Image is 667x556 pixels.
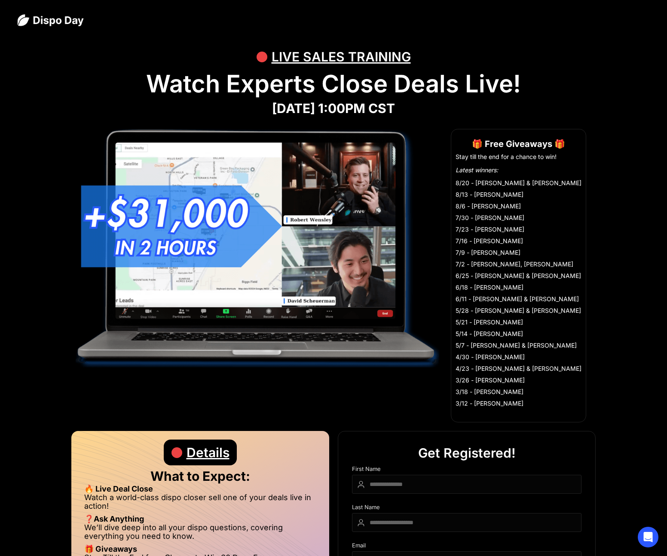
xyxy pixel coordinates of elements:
[84,484,153,493] strong: 🔥 Live Deal Close
[272,44,411,70] div: LIVE SALES TRAINING
[418,440,516,466] div: Get Registered!
[17,70,650,98] h1: Watch Experts Close Deals Live!
[84,523,316,545] li: We’ll dive deep into all your dispo questions, covering everything you need to know.
[456,177,581,409] li: 8/20 - [PERSON_NAME] & [PERSON_NAME] 8/13 - [PERSON_NAME] 8/6 - [PERSON_NAME] 7/30 - [PERSON_NAME...
[84,514,144,523] strong: ❓Ask Anything
[352,504,581,513] div: Last Name
[84,493,316,515] li: Watch a world-class dispo closer sell one of your deals live in action!
[352,542,581,551] div: Email
[84,544,137,553] strong: 🎁 Giveaways
[456,166,498,174] em: Latest winners:
[352,466,581,475] div: First Name
[150,468,250,484] strong: What to Expect:
[638,527,658,547] div: Open Intercom Messenger
[187,440,229,465] div: Details
[456,153,581,161] li: Stay till the end for a chance to win!
[472,139,565,149] strong: 🎁 Free Giveaways 🎁
[272,101,395,116] strong: [DATE] 1:00PM CST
